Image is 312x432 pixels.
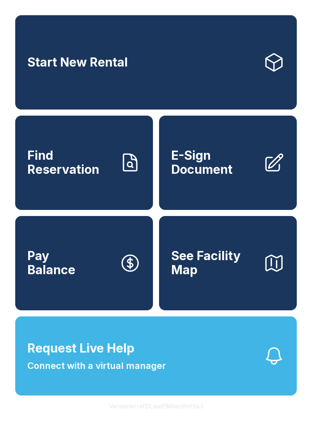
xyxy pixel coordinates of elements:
button: See Facility Map [159,216,297,310]
span: Start New Rental [27,56,128,70]
button: PayBalance [15,216,153,310]
span: E-Sign Document [171,149,257,176]
a: Start New Rental [15,15,297,110]
a: E-Sign Document [159,116,297,210]
span: Request Live Help [27,339,134,357]
span: See Facility Map [171,249,257,277]
span: Connect with a virtual manager [27,359,166,373]
span: Pay Balance [27,249,75,277]
button: VersionkrrefDLawElMlwz8nfSsJ [103,395,209,417]
a: Find Reservation [15,116,153,210]
button: Request Live HelpConnect with a virtual manager [15,316,297,395]
span: Find Reservation [27,149,113,176]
